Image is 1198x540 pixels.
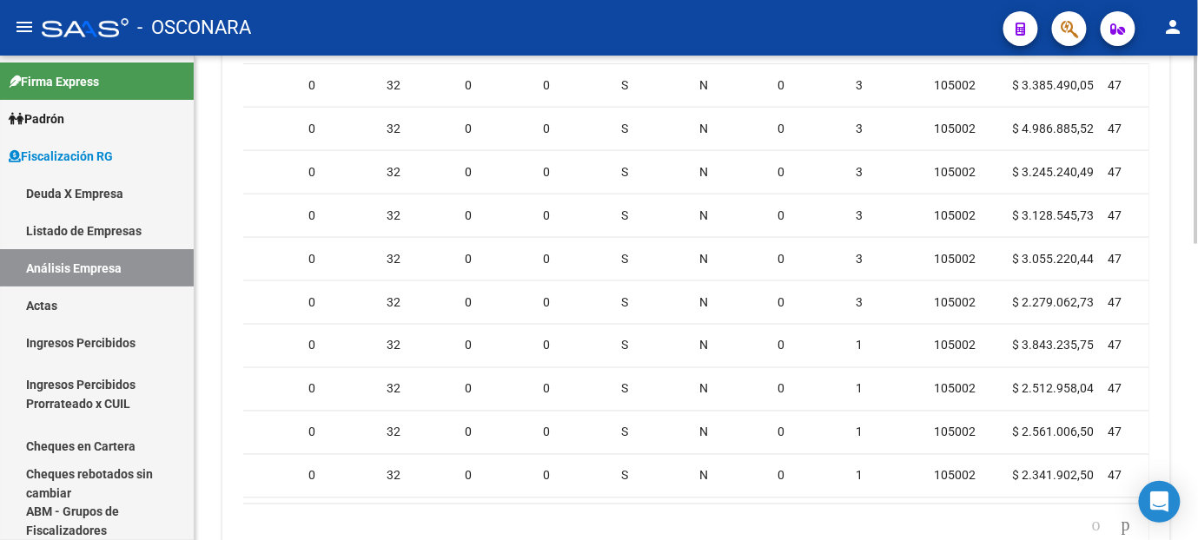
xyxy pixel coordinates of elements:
[387,469,400,483] span: 32
[1012,295,1094,309] span: $ 2.279.062,73
[465,469,472,483] span: 0
[699,382,708,396] span: N
[1108,295,1122,309] span: 47
[14,16,35,37] mat-icon: menu
[465,425,472,439] span: 0
[1012,382,1094,396] span: $ 2.512.958,04
[621,295,628,309] span: S
[387,295,400,309] span: 32
[778,339,784,352] span: 0
[856,78,863,92] span: 3
[387,208,400,222] span: 32
[387,252,400,266] span: 32
[1108,339,1122,352] span: 47
[308,295,315,309] span: 0
[778,208,784,222] span: 0
[1084,517,1109,536] a: go to previous page
[934,208,976,222] span: 105002
[621,252,628,266] span: S
[699,208,708,222] span: N
[1108,122,1122,135] span: 47
[778,469,784,483] span: 0
[934,122,976,135] span: 105002
[621,339,628,352] span: S
[1108,165,1122,179] span: 47
[465,339,472,352] span: 0
[543,295,550,309] span: 0
[934,295,976,309] span: 105002
[856,469,863,483] span: 1
[543,208,550,222] span: 0
[856,295,863,309] span: 3
[543,252,550,266] span: 0
[543,122,550,135] span: 0
[1108,469,1122,483] span: 47
[543,78,550,92] span: 0
[387,339,400,352] span: 32
[465,252,472,266] span: 0
[856,382,863,396] span: 1
[308,78,315,92] span: 0
[465,382,472,396] span: 0
[699,469,708,483] span: N
[621,122,628,135] span: S
[934,469,976,483] span: 105002
[465,78,472,92] span: 0
[699,165,708,179] span: N
[543,382,550,396] span: 0
[465,165,472,179] span: 0
[1108,425,1122,439] span: 47
[1012,165,1094,179] span: $ 3.245.240,49
[1012,78,1094,92] span: $ 3.385.490,05
[856,165,863,179] span: 3
[778,252,784,266] span: 0
[778,425,784,439] span: 0
[308,208,315,222] span: 0
[1012,469,1094,483] span: $ 2.341.902,50
[778,122,784,135] span: 0
[1012,122,1094,135] span: $ 4.986.885,52
[856,425,863,439] span: 1
[387,165,400,179] span: 32
[934,382,976,396] span: 105002
[1012,425,1094,439] span: $ 2.561.006,50
[856,208,863,222] span: 3
[308,339,315,352] span: 0
[1108,208,1122,222] span: 47
[621,382,628,396] span: S
[699,78,708,92] span: N
[699,425,708,439] span: N
[699,339,708,352] span: N
[1114,517,1138,536] a: go to next page
[1012,252,1094,266] span: $ 3.055.220,44
[9,109,64,128] span: Padrón
[1163,16,1184,37] mat-icon: person
[934,78,976,92] span: 105002
[387,425,400,439] span: 32
[308,122,315,135] span: 0
[621,208,628,222] span: S
[1139,481,1181,523] div: Open Intercom Messenger
[308,165,315,179] span: 0
[9,147,113,166] span: Fiscalización RG
[308,469,315,483] span: 0
[465,122,472,135] span: 0
[699,122,708,135] span: N
[465,208,472,222] span: 0
[387,78,400,92] span: 32
[621,425,628,439] span: S
[778,382,784,396] span: 0
[543,339,550,352] span: 0
[308,252,315,266] span: 0
[934,339,976,352] span: 105002
[621,78,628,92] span: S
[1108,252,1122,266] span: 47
[621,469,628,483] span: S
[1012,208,1094,222] span: $ 3.128.545,73
[699,252,708,266] span: N
[934,165,976,179] span: 105002
[9,72,99,91] span: Firma Express
[387,382,400,396] span: 32
[856,122,863,135] span: 3
[543,425,550,439] span: 0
